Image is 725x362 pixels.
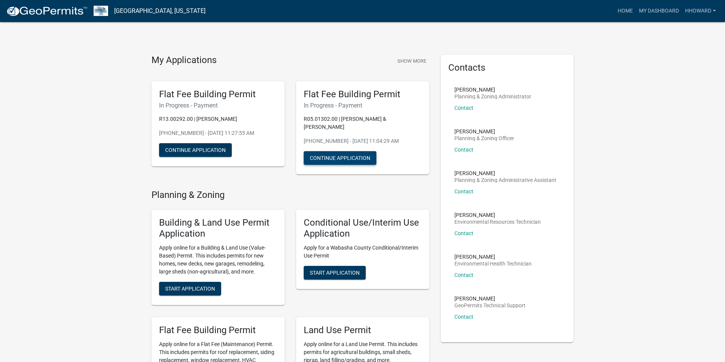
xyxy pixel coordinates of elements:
p: Planning & Zoning Administrator [454,94,531,99]
a: Contact [454,272,473,278]
p: [PERSON_NAME] [454,129,514,134]
p: [PERSON_NAME] [454,254,532,259]
p: [PERSON_NAME] [454,212,541,218]
a: Home [615,4,636,18]
a: Contact [454,188,473,194]
a: Contact [454,314,473,320]
button: Show More [394,55,429,67]
p: R05.01302.00 | [PERSON_NAME] & [PERSON_NAME] [304,115,422,131]
h5: Flat Fee Building Permit [159,325,277,336]
p: [PHONE_NUMBER] - [DATE] 11:04:29 AM [304,137,422,145]
h5: Conditional Use/Interim Use Application [304,217,422,239]
a: Hhoward [682,4,719,18]
p: Environmental Resources Technician [454,219,541,224]
h4: My Applications [151,55,217,66]
p: Apply for a Wabasha County Conditional/Interim Use Permit [304,244,422,260]
p: [PERSON_NAME] [454,87,531,92]
p: Environmental Health Technician [454,261,532,266]
a: [GEOGRAPHIC_DATA], [US_STATE] [114,5,206,17]
h5: Building & Land Use Permit Application [159,217,277,239]
img: Wabasha County, Minnesota [94,6,108,16]
h5: Contacts [448,62,566,73]
a: Contact [454,105,473,111]
p: R13.00292.00 | [PERSON_NAME] [159,115,277,123]
span: Start Application [310,269,360,275]
p: [PERSON_NAME] [454,296,526,301]
button: Start Application [159,282,221,296]
p: Apply online for a Building & Land Use (Value-Based) Permit. This includes permits for new homes,... [159,244,277,276]
p: [PERSON_NAME] [454,171,556,176]
p: GeoPermits Technical Support [454,303,526,308]
button: Continue Application [159,143,232,157]
button: Continue Application [304,151,376,165]
h6: In Progress - Payment [159,102,277,109]
h6: In Progress - Payment [304,102,422,109]
p: Planning & Zoning Officer [454,136,514,141]
a: My Dashboard [636,4,682,18]
h5: Flat Fee Building Permit [304,89,422,100]
h5: Flat Fee Building Permit [159,89,277,100]
p: Planning & Zoning Administrative Assistant [454,177,556,183]
a: Contact [454,230,473,236]
h4: Planning & Zoning [151,190,429,201]
button: Start Application [304,266,366,280]
a: Contact [454,147,473,153]
p: [PHONE_NUMBER] - [DATE] 11:27:55 AM [159,129,277,137]
h5: Land Use Permit [304,325,422,336]
span: Start Application [165,285,215,291]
